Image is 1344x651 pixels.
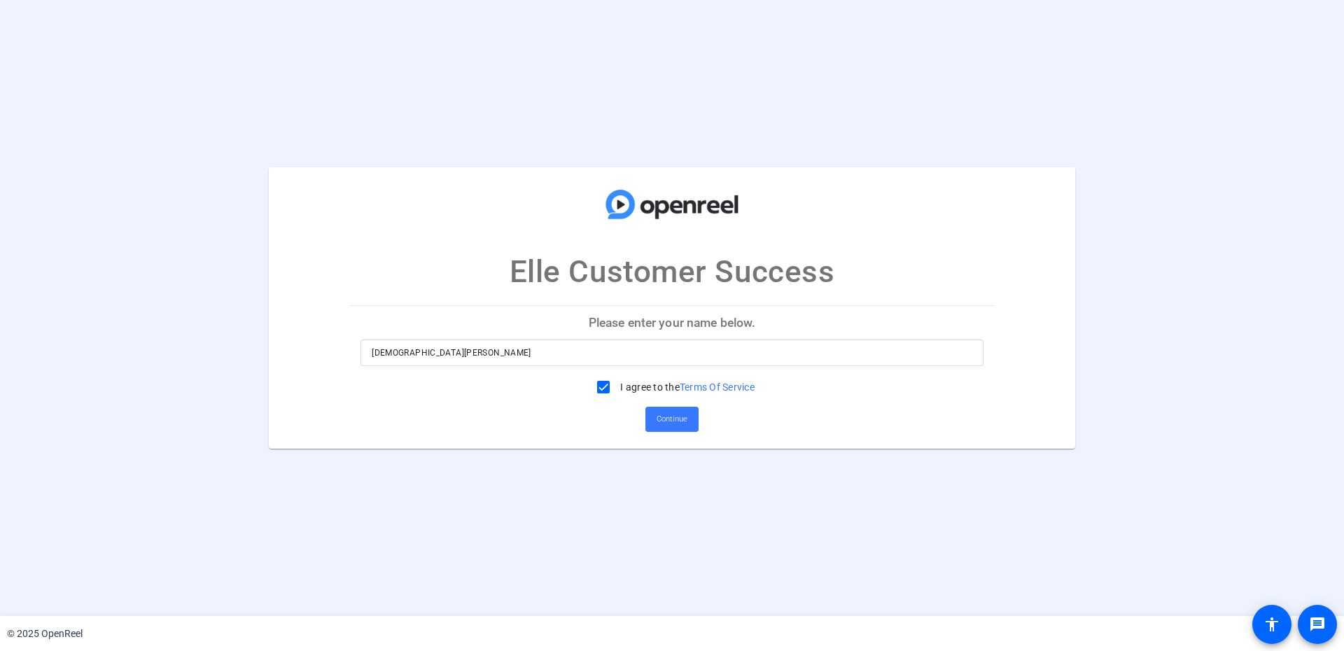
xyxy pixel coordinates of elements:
[349,306,995,339] p: Please enter your name below.
[680,381,755,393] a: Terms Of Service
[1309,616,1326,633] mat-icon: message
[1263,616,1280,633] mat-icon: accessibility
[372,344,972,361] input: Enter your name
[645,407,699,432] button: Continue
[7,626,83,641] div: © 2025 OpenReel
[510,248,835,295] p: Elle Customer Success
[617,380,755,394] label: I agree to the
[657,409,687,430] span: Continue
[602,181,742,227] img: company-logo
